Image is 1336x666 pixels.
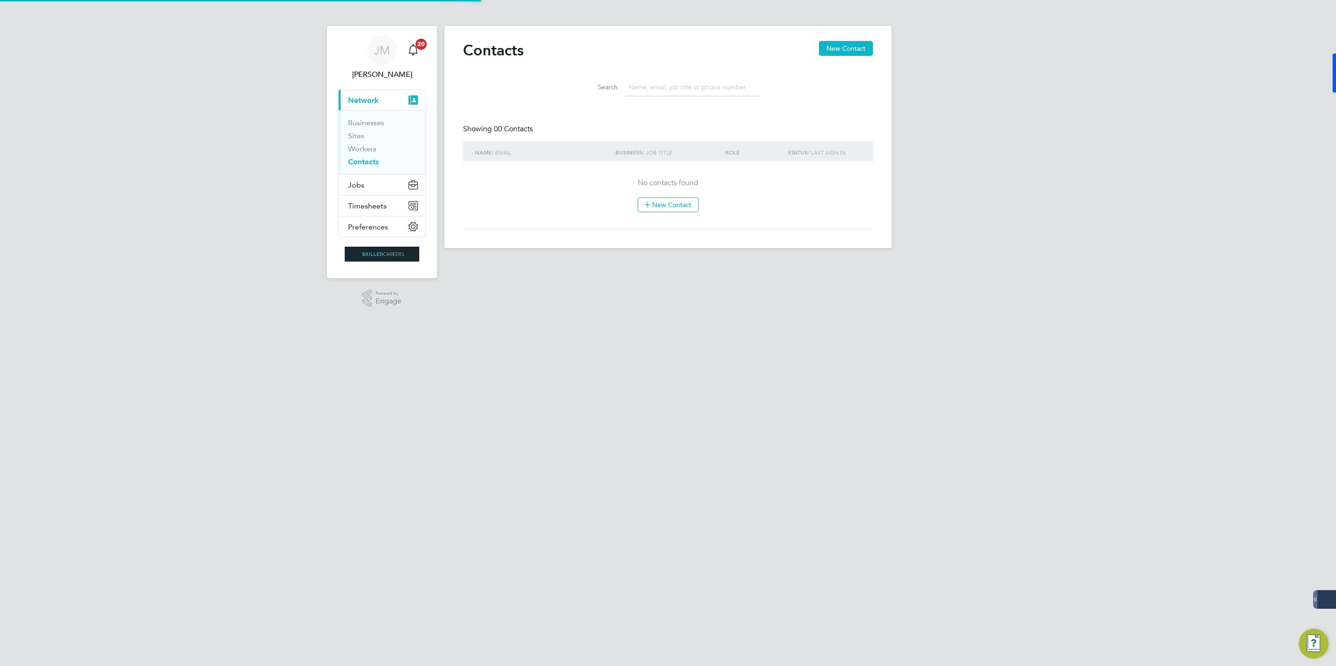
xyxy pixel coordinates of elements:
[475,149,492,156] strong: Name
[463,41,524,60] h2: Contacts
[339,110,425,174] div: Network
[472,141,613,163] div: / Email
[338,69,426,80] span: Jack McMurray
[348,181,364,189] span: Jobs
[613,141,723,163] div: / Job Title
[624,78,760,96] input: Name, email, job title or phone number
[375,289,402,297] span: Powered by
[362,289,402,307] a: Powered byEngage
[338,247,426,262] a: Go to home page
[327,26,437,278] nav: Main navigation
[338,35,426,80] a: JM[PERSON_NAME]
[348,157,379,166] a: Contacts
[339,175,425,195] button: Jobs
[348,131,364,140] a: Sites
[348,144,376,153] a: Workers
[472,178,864,212] div: No contacts found
[463,124,535,134] div: Showing
[348,118,384,127] a: Businesses
[785,141,864,163] div: / Last Sign In
[1299,629,1329,659] button: Engage Resource Center
[348,202,387,210] span: Timesheets
[374,44,390,56] span: JM
[345,247,419,262] img: skilledcareers-logo-retina.png
[339,216,425,237] button: Preferences
[576,83,618,91] label: Search
[339,90,425,110] button: Network
[725,149,740,156] strong: ROLE
[788,149,808,156] strong: Status
[819,41,873,56] button: New Contact
[348,222,388,231] span: Preferences
[348,96,379,105] span: Network
[404,35,423,65] a: 20
[339,195,425,216] button: Timesheets
[416,39,427,50] span: 20
[494,124,533,134] span: 00 Contacts
[375,297,402,305] span: Engage
[615,149,642,156] strong: Business
[638,197,699,212] button: New Contact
